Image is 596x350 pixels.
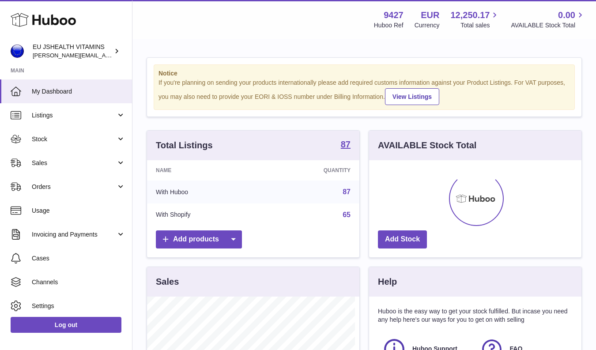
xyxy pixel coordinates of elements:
a: 65 [343,211,351,218]
h3: AVAILABLE Stock Total [378,139,476,151]
span: Listings [32,111,116,120]
a: Log out [11,317,121,333]
span: 12,250.17 [450,9,490,21]
a: Add Stock [378,230,427,248]
img: laura@jessicasepel.com [11,45,24,58]
span: [PERSON_NAME][EMAIL_ADDRESS][DOMAIN_NAME] [33,52,177,59]
h3: Help [378,276,397,288]
span: Stock [32,135,116,143]
span: My Dashboard [32,87,125,96]
a: 87 [341,140,351,151]
strong: 9427 [384,9,404,21]
p: Huboo is the easy way to get your stock fulfilled. But incase you need any help here's our ways f... [378,307,573,324]
a: View Listings [385,88,439,105]
td: With Shopify [147,203,261,226]
a: 87 [343,188,351,196]
div: If you're planning on sending your products internationally please add required customs informati... [158,79,570,105]
span: Orders [32,183,116,191]
td: With Huboo [147,181,261,203]
th: Name [147,160,261,181]
strong: 87 [341,140,351,149]
div: Huboo Ref [374,21,404,30]
span: Invoicing and Payments [32,230,116,239]
span: 0.00 [558,9,575,21]
a: 12,250.17 Total sales [450,9,500,30]
strong: EUR [421,9,439,21]
div: EU JSHEALTH VITAMINS [33,43,112,60]
span: AVAILABLE Stock Total [511,21,585,30]
strong: Notice [158,69,570,78]
a: Add products [156,230,242,248]
span: Usage [32,207,125,215]
span: Channels [32,278,125,286]
th: Quantity [261,160,359,181]
h3: Total Listings [156,139,213,151]
h3: Sales [156,276,179,288]
a: 0.00 AVAILABLE Stock Total [511,9,585,30]
span: Cases [32,254,125,263]
span: Settings [32,302,125,310]
span: Total sales [460,21,500,30]
div: Currency [415,21,440,30]
span: Sales [32,159,116,167]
